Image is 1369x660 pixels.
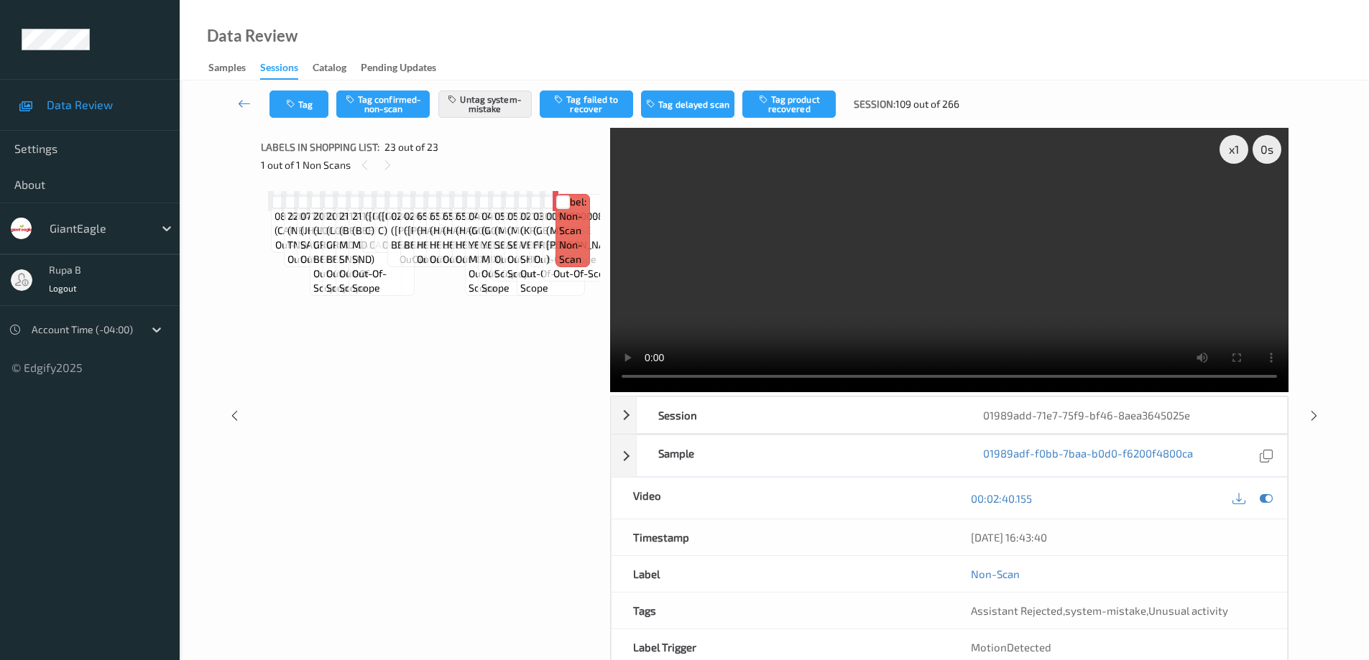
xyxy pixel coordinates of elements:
[438,90,532,118] button: Untag system-mistake
[540,90,633,118] button: Tag failed to recover
[207,29,298,43] div: Data Review
[612,556,949,592] div: Label
[313,266,375,295] span: out-of-scope
[611,396,1288,434] div: Session01989add-71e7-75f9-bf46-8aea3645025e
[971,491,1032,506] a: 00:02:40.155
[404,195,484,252] span: Label: 02400016289 ([PERSON_NAME] BEANS FRE)
[326,195,388,266] span: Label: 20165500000 (LOCAL GROUND BEEF )
[269,90,328,118] button: Tag
[261,140,379,154] span: Labels in shopping list:
[287,252,350,266] span: out-of-scope
[287,195,350,252] span: Label: 22041500000 (NB CHIC TNDRS )
[430,252,492,266] span: out-of-scope
[275,238,338,252] span: out-of-scope
[507,252,568,281] span: out-of-scope
[612,478,949,519] div: Video
[326,266,388,295] span: out-of-scope
[391,195,471,252] span: Label: 02400016289 ([PERSON_NAME] BEANS FRE)
[1148,604,1228,617] span: Unusual activity
[612,519,949,555] div: Timestamp
[971,604,1228,617] span: , ,
[378,195,476,238] span: Label: 02400016299 ([GEOGRAPHIC_DATA] C)
[339,195,398,266] span: Label: 21153100000 (BEEF RD MD CAB SND)
[611,434,1288,477] div: Sample01989adf-f0bb-7baa-b0d0-f6200f4800ca
[361,58,451,78] a: Pending Updates
[1220,135,1248,164] div: x 1
[553,266,616,281] span: out-of-scope
[971,530,1266,544] div: [DATE] 16:43:40
[971,604,1063,617] span: Assistant Rejected
[443,195,506,252] span: Label: 65272971067 (HAMBURGER HELPER C)
[983,446,1193,465] a: 01989adf-f0bb-7baa-b0d0-f6200f4800ca
[481,195,541,266] span: Label: 04133112662 (GOYA YELLOW RC MIX)
[1253,135,1281,164] div: 0 s
[507,195,568,252] span: Label: 05210003491 (MC TACO SEASONING )
[469,266,528,295] span: out-of-scope
[336,90,430,118] button: Tag confirmed-non-scan
[559,238,586,266] span: non-scan
[443,252,505,266] span: out-of-scope
[494,195,556,252] span: Label: 05210003491 (MC TACO SEASONING )
[456,252,518,266] span: out-of-scope
[612,592,949,628] div: Tags
[260,60,298,80] div: Sessions
[313,58,361,78] a: Catalog
[417,195,480,252] span: Label: 65272971055 (HAMBURGER HELPER D)
[481,266,541,295] span: out-of-scope
[533,195,598,252] span: Label: 03003492423 (GE LACTOSE FREE 2%)
[1065,604,1146,617] span: system-mistake
[430,195,493,252] span: Label: 65272971055 (HAMBURGER HELPER D)
[456,195,519,252] span: Label: 65272971067 (HAMBURGER HELPER C)
[962,397,1286,433] div: 01989add-71e7-75f9-bf46-8aea3645025e
[637,397,962,433] div: Session
[208,58,260,78] a: Samples
[559,195,586,238] span: Label: Non-Scan
[275,195,339,238] span: Label: 08768400287 (CAPRI SUN )
[637,435,962,476] div: Sample
[384,140,438,154] span: 23 out of 23
[854,97,895,111] span: Session:
[352,266,411,295] span: out-of-scope
[352,195,411,266] span: Label: 21153100000 (BEEF RD MD CAB SND)
[895,97,959,111] span: 109 out of 266
[469,195,528,266] span: Label: 04133112662 (GOYA YELLOW RC MIX)
[361,60,436,78] div: Pending Updates
[971,567,1020,581] a: Non-Scan
[261,156,600,174] div: 1 out of 1 Non Scans
[260,58,313,80] a: Sessions
[417,252,479,266] span: out-of-scope
[208,60,246,78] div: Samples
[742,90,836,118] button: Tag product recovered
[494,252,556,281] span: out-of-scope
[313,60,346,78] div: Catalog
[534,252,596,266] span: out-of-scope
[365,195,463,238] span: Label: 02400016299 ([GEOGRAPHIC_DATA] C)
[520,195,581,266] span: Label: 02100004512 (KR VELVEETA SHELLS)
[339,266,398,295] span: out-of-scope
[641,90,734,118] button: Tag delayed scan
[313,195,375,266] span: Label: 20165500000 (LOCAL GROUND BEEF )
[546,195,623,266] span: Label: 00930000086 (MT. [PERSON_NAME] )
[520,266,581,295] span: out-of-scope
[300,252,363,266] span: out-of-scope
[300,195,363,252] span: Label: 07778200839 (JHSNVLLE SAUSAGE S)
